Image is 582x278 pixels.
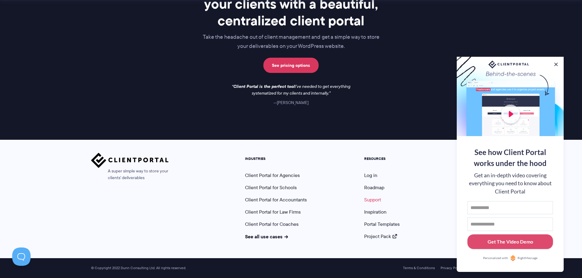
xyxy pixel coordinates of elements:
a: Privacy Policy [441,266,463,270]
a: Project Pack [364,233,397,240]
iframe: Toggle Customer Support [12,247,31,266]
a: See pricing options [263,58,319,73]
a: Client Portal for Schools [245,184,297,191]
button: Get The Video Demo [467,234,553,249]
a: Client Portal for Law Firms [245,208,301,215]
img: Personalized with RightMessage [510,255,516,261]
a: Client Portal for Accountants [245,196,307,203]
a: Portal Templates [364,221,400,228]
p: I've needed to get everything systematized for my clients and internally. [227,83,355,97]
span: RightMessage [518,256,537,261]
span: Personalized with [483,256,508,261]
h5: INDUSTRIES [245,157,307,161]
h5: RESOURCES [364,157,400,161]
div: Get an in-depth video covering everything you need to know about Client Portal [467,171,553,196]
a: Log in [364,172,377,179]
a: Support [364,196,381,203]
a: Client Portal for Coaches [245,221,298,228]
span: A super simple way to store your clients' deliverables [91,168,169,181]
p: Take the headache out of client management and get a simple way to store your deliverables on you... [169,33,413,51]
cite: [PERSON_NAME] [273,99,309,106]
div: See how Client Portal works under the hood [467,147,553,169]
a: Personalized withRightMessage [467,255,553,261]
div: Get The Video Demo [488,238,533,245]
a: Client Portal for Agencies [245,172,300,179]
span: © Copyright 2022 Dunn Consulting Ltd. All rights reserved. [88,266,189,270]
a: Roadmap [364,184,384,191]
strong: Client Portal is the perfect tool [233,83,295,90]
a: Terms & Conditions [403,266,435,270]
a: See all use cases [245,233,288,240]
a: Inspiration [364,208,386,215]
